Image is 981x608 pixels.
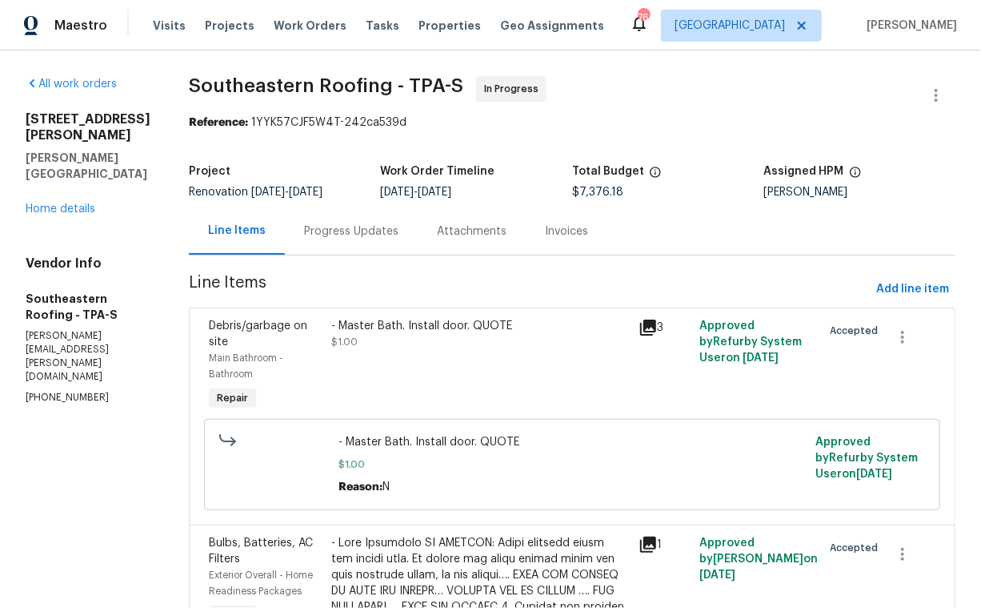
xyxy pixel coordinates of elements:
div: Progress Updates [304,223,398,240]
span: [DATE] [699,570,735,581]
span: Approved by Refurby System User on [815,437,918,480]
button: Add line item [870,275,955,304]
span: Approved by Refurby System User on [699,320,802,364]
span: [PERSON_NAME] [860,18,957,34]
span: Visits [153,18,186,34]
span: Debris/garbage on site [209,320,307,348]
span: Work Orders [274,18,346,34]
div: 1YYK57CJF5W4T-242ca539d [189,115,955,131]
h5: Southeastern Roofing - TPA-S [26,291,150,323]
span: The hpm assigned to this work order. [849,166,862,187]
span: $1.00 [338,457,806,473]
span: [DATE] [289,187,322,198]
span: Properties [418,18,481,34]
b: Reference: [189,117,248,128]
span: $1.00 [331,337,358,347]
span: Exterior Overall - Home Readiness Packages [209,570,313,596]
span: [DATE] [251,187,285,198]
h5: Total Budget [572,166,644,177]
h5: Project [189,166,230,177]
span: Projects [205,18,254,34]
div: Line Items [208,223,266,239]
h4: Vendor Info [26,256,150,272]
span: N [382,481,390,493]
span: Maestro [54,18,107,34]
a: All work orders [26,79,117,90]
span: Line Items [189,275,870,304]
div: Invoices [545,223,588,240]
div: 3 [639,318,691,337]
span: $7,376.18 [572,187,623,198]
span: Repair [210,390,254,406]
span: [GEOGRAPHIC_DATA] [675,18,785,34]
span: The total cost of line items that have been proposed by Opendoor. This sum includes line items th... [649,166,662,187]
span: Bulbs, Batteries, AC Filters [209,538,313,565]
div: Attachments [437,223,507,240]
span: Approved by [PERSON_NAME] on [699,538,818,581]
span: In Progress [484,81,545,97]
span: Accepted [831,540,885,556]
span: Add line item [876,280,949,300]
span: Geo Assignments [500,18,604,34]
div: 1 [639,535,691,554]
p: [PERSON_NAME][EMAIL_ADDRESS][PERSON_NAME][DOMAIN_NAME] [26,329,150,385]
span: - [381,187,452,198]
h2: [STREET_ADDRESS][PERSON_NAME] [26,111,150,143]
span: Accepted [831,323,885,339]
div: 76 [638,10,649,26]
span: - Master Bath. Install door. QUOTE [338,434,806,450]
span: Main Bathroom - Bathroom [209,353,283,379]
h5: Assigned HPM [764,166,844,177]
span: [DATE] [856,469,892,480]
span: Renovation [189,187,322,198]
span: - [251,187,322,198]
span: [DATE] [381,187,414,198]
h5: Work Order Timeline [381,166,495,177]
h5: [PERSON_NAME][GEOGRAPHIC_DATA] [26,150,150,182]
span: Reason: [338,481,382,493]
p: [PHONE_NUMBER] [26,391,150,405]
span: Southeastern Roofing - TPA-S [189,76,463,95]
a: Home details [26,203,95,215]
span: [DATE] [743,352,779,364]
span: [DATE] [418,187,452,198]
div: [PERSON_NAME] [764,187,956,198]
span: Tasks [366,20,399,31]
div: - Master Bath. Install door. QUOTE [331,318,628,334]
